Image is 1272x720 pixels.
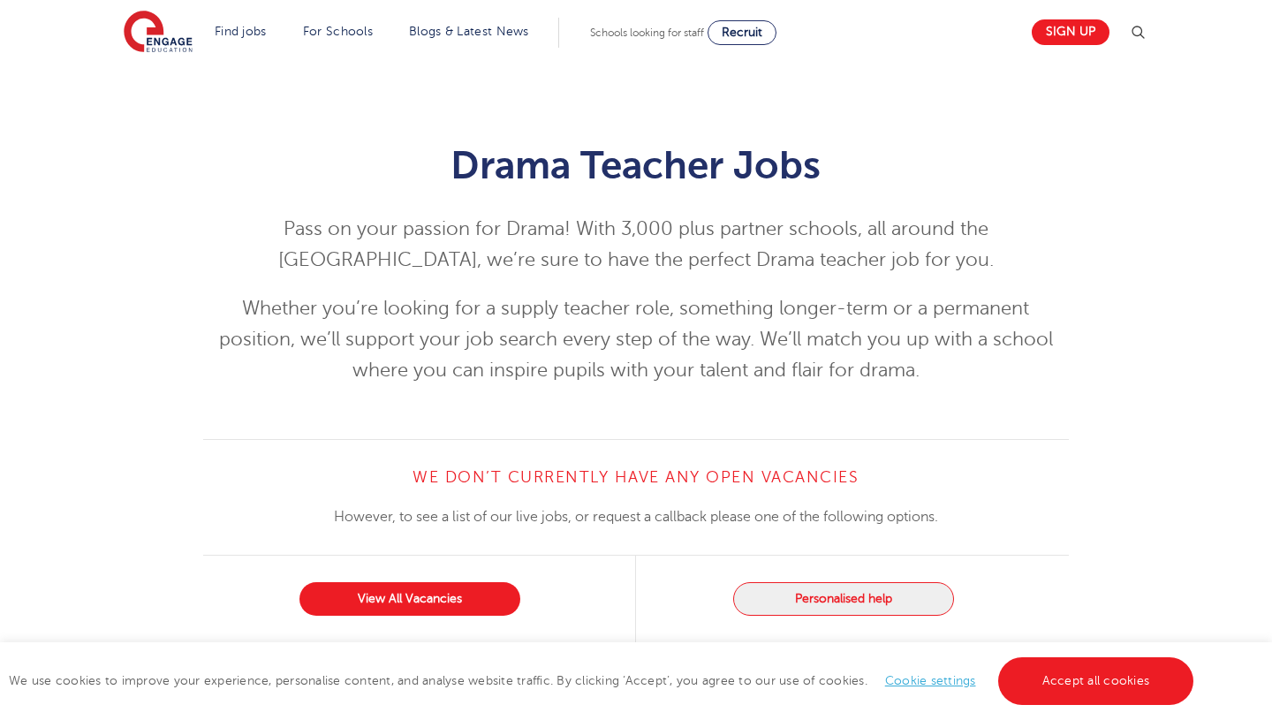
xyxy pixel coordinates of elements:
h1: Drama Teacher Jobs [203,143,1070,187]
span: Recruit [722,26,762,39]
a: Recruit [708,20,776,45]
img: Engage Education [124,11,193,55]
span: Pass on your passion for Drama! With 3,000 plus partner schools, all around the [GEOGRAPHIC_DATA]... [278,218,994,270]
a: Find jobs [215,25,267,38]
a: Accept all cookies [998,657,1194,705]
a: Sign up [1032,19,1109,45]
a: For Schools [303,25,373,38]
a: Blogs & Latest News [409,25,529,38]
h4: We don’t currently have any open vacancies [203,466,1070,488]
a: View All Vacancies [299,582,520,616]
span: Schools looking for staff [590,27,704,39]
button: Personalised help [733,582,954,616]
a: Cookie settings [885,674,976,687]
span: We use cookies to improve your experience, personalise content, and analyse website traffic. By c... [9,674,1198,687]
span: Whether you’re looking for a supply teacher role, something longer-term or a permanent position, ... [219,298,1053,381]
p: However, to see a list of our live jobs, or request a callback please one of the following options. [203,505,1070,528]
